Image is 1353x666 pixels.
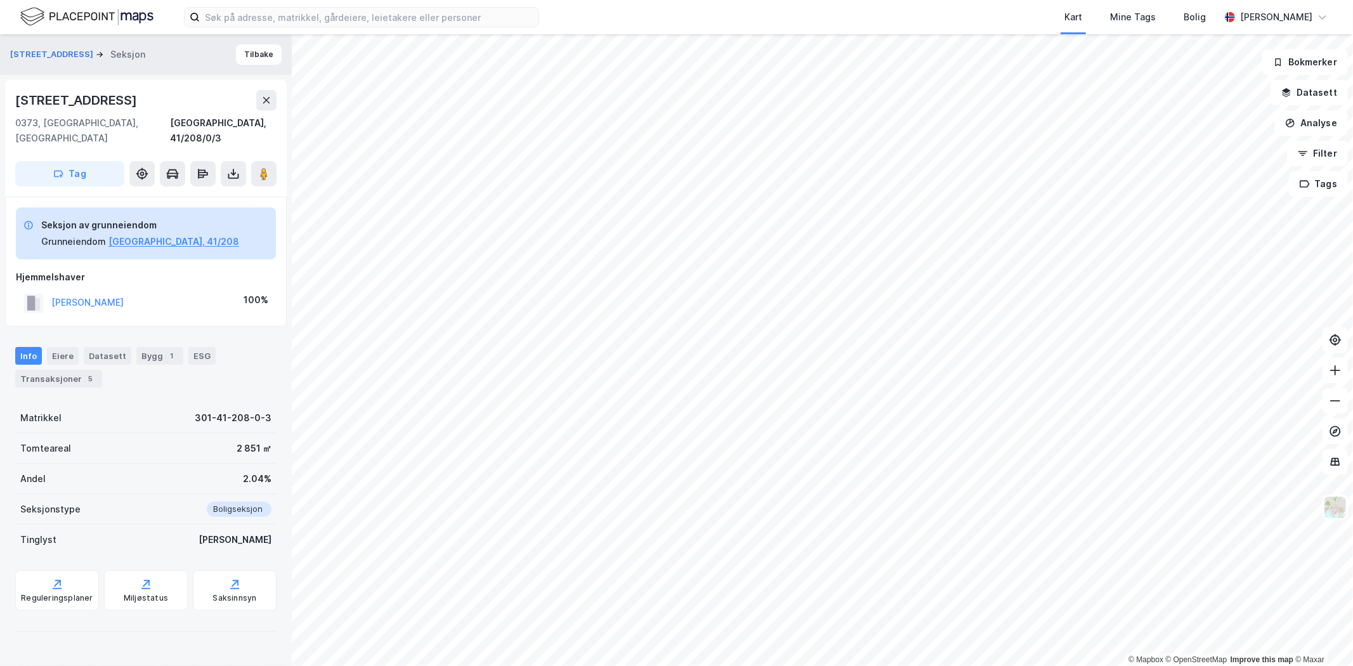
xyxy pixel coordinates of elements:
div: Tinglyst [20,532,56,547]
div: ESG [188,347,216,365]
div: [GEOGRAPHIC_DATA], 41/208/0/3 [170,115,277,146]
a: Improve this map [1231,655,1293,664]
div: Matrikkel [20,410,62,426]
div: Eiere [47,347,79,365]
div: Kart [1064,10,1082,25]
div: Datasett [84,347,131,365]
div: 2.04% [243,471,271,486]
iframe: Chat Widget [1290,605,1353,666]
div: Bygg [136,347,183,365]
div: Mine Tags [1110,10,1156,25]
img: Z [1323,495,1347,519]
div: Info [15,347,42,365]
a: OpenStreetMap [1166,655,1227,664]
div: Miljøstatus [124,593,168,603]
button: Tags [1289,171,1348,197]
div: Seksjon av grunneiendom [41,218,239,233]
div: Reguleringsplaner [21,593,93,603]
button: Datasett [1271,80,1348,105]
div: Tomteareal [20,441,71,456]
button: Filter [1287,141,1348,166]
div: Saksinnsyn [213,593,257,603]
button: Tag [15,161,124,186]
div: [STREET_ADDRESS] [15,90,140,110]
div: Transaksjoner [15,370,102,388]
div: 2 851 ㎡ [237,441,271,456]
div: Hjemmelshaver [16,270,276,285]
div: 0373, [GEOGRAPHIC_DATA], [GEOGRAPHIC_DATA] [15,115,170,146]
div: Kontrollprogram for chat [1290,605,1353,666]
a: Mapbox [1128,655,1163,664]
div: Andel [20,471,46,486]
input: Søk på adresse, matrikkel, gårdeiere, leietakere eller personer [200,8,539,27]
div: Grunneiendom [41,234,106,249]
button: [GEOGRAPHIC_DATA], 41/208 [108,234,239,249]
div: Seksjon [110,47,145,62]
div: [PERSON_NAME] [199,532,271,547]
div: 1 [166,349,178,362]
button: Analyse [1274,110,1348,136]
div: 100% [244,292,268,308]
div: [PERSON_NAME] [1240,10,1312,25]
button: Bokmerker [1262,49,1348,75]
img: logo.f888ab2527a4732fd821a326f86c7f29.svg [20,6,154,28]
button: [STREET_ADDRESS] [10,48,96,61]
div: 301-41-208-0-3 [195,410,271,426]
div: 5 [84,372,97,385]
div: Seksjonstype [20,502,81,517]
button: Tilbake [236,44,282,65]
div: Bolig [1184,10,1206,25]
